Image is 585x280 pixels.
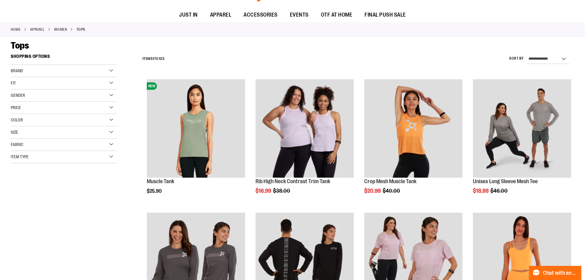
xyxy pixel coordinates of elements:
[290,8,309,22] span: EVENTS
[210,8,232,22] span: APPAREL
[364,79,462,179] a: Crop Mesh Muscle Tank primary image
[11,40,29,51] span: Tops
[76,27,85,32] strong: Tops
[365,8,406,22] span: FINAL PUSH SALE
[473,188,489,194] span: $18.99
[11,81,16,85] span: Fit
[255,188,272,194] span: $16.99
[490,188,509,194] span: $46.00
[147,82,157,90] span: NEW
[11,93,25,98] span: Gender
[11,154,29,159] span: Item Type
[321,8,353,22] span: OTF AT HOME
[147,79,245,178] img: Muscle Tank
[159,57,165,61] span: 135
[142,54,165,64] h2: Items to
[543,270,578,276] span: Chat with an Expert
[358,8,412,22] a: FINAL PUSH SALE
[255,178,330,184] a: Rib High Neck Contrast Trim Tank
[237,8,284,22] a: ACCESSORIES
[364,79,462,178] img: Crop Mesh Muscle Tank primary image
[470,76,574,210] div: product
[361,76,466,210] div: product
[315,8,359,22] a: OTF AT HOME
[364,188,382,194] span: $20.99
[11,105,21,110] span: Price
[383,188,401,194] span: $40.00
[30,27,45,32] a: APPAREL
[144,76,248,210] div: product
[204,8,238,22] a: APPAREL
[11,130,18,135] span: Size
[364,178,416,184] a: Crop Mesh Muscle Tank
[255,79,354,178] img: Rib Tank w/ Contrast Binding primary image
[273,188,291,194] span: $38.00
[11,51,117,65] strong: Shopping Options
[173,8,204,22] a: JUST IN
[252,76,357,210] div: product
[147,188,162,194] span: $25.90
[11,142,23,147] span: Fabric
[473,79,571,179] a: Unisex Long Sleeve Mesh Tee primary image
[244,8,278,22] span: ACCESSORIES
[255,79,354,179] a: Rib Tank w/ Contrast Binding primary image
[153,57,154,61] span: 1
[11,27,21,32] a: Home
[54,27,67,32] a: WOMEN
[284,8,315,22] a: EVENTS
[11,68,23,73] span: Brand
[473,178,538,184] a: Unisex Long Sleeve Mesh Tee
[147,178,174,184] a: Muscle Tank
[529,266,582,280] button: Chat with an Expert
[473,79,571,178] img: Unisex Long Sleeve Mesh Tee primary image
[11,117,23,122] span: Color
[179,8,198,22] span: JUST IN
[509,56,524,61] label: Sort By
[147,79,245,179] a: Muscle TankNEW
